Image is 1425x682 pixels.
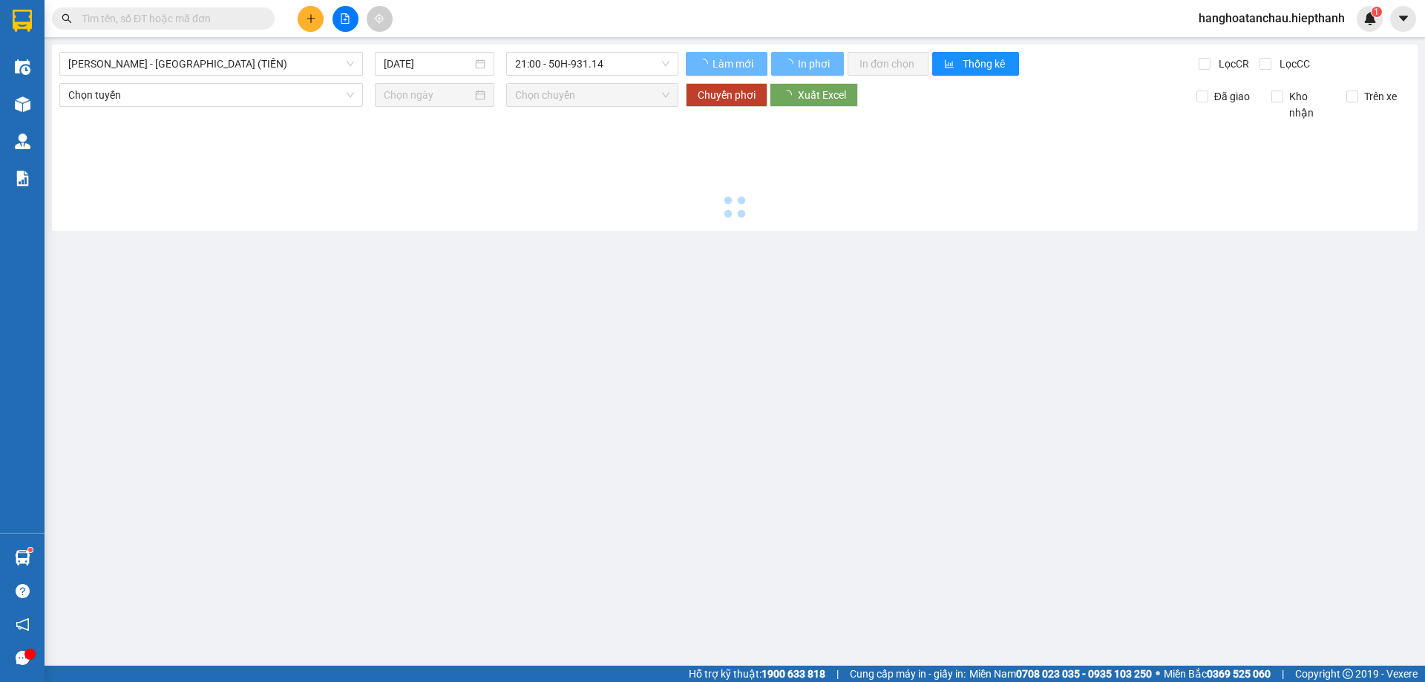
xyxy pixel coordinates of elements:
[384,87,472,103] input: Chọn ngày
[1372,7,1382,17] sup: 1
[1363,12,1377,25] img: icon-new-feature
[15,171,30,186] img: solution-icon
[1207,668,1271,680] strong: 0369 525 060
[698,59,710,69] span: loading
[932,52,1019,76] button: bar-chartThống kê
[15,550,30,565] img: warehouse-icon
[848,52,928,76] button: In đơn chọn
[798,87,846,103] span: Xuất Excel
[1358,88,1403,105] span: Trên xe
[28,548,33,552] sup: 1
[298,6,324,32] button: plus
[16,651,30,665] span: message
[798,56,832,72] span: In phơi
[1208,88,1256,105] span: Đã giao
[374,13,384,24] span: aim
[1156,671,1160,677] span: ⚪️
[1283,88,1335,121] span: Kho nhận
[1213,56,1251,72] span: Lọc CR
[836,666,839,682] span: |
[367,6,393,32] button: aim
[16,617,30,632] span: notification
[944,59,957,71] span: bar-chart
[1343,669,1353,679] span: copyright
[68,84,354,106] span: Chọn tuyến
[1164,666,1271,682] span: Miền Bắc
[1016,668,1152,680] strong: 0708 023 035 - 0935 103 250
[15,96,30,112] img: warehouse-icon
[689,666,825,682] span: Hỗ trợ kỹ thuật:
[850,666,966,682] span: Cung cấp máy in - giấy in:
[1282,666,1284,682] span: |
[306,13,316,24] span: plus
[13,10,32,32] img: logo-vxr
[515,84,669,106] span: Chọn chuyến
[782,90,798,100] span: loading
[712,56,756,72] span: Làm mới
[16,584,30,598] span: question-circle
[340,13,350,24] span: file-add
[68,53,354,75] span: Hồ Chí Minh - Tân Châu (TIỀN)
[686,52,767,76] button: Làm mới
[515,53,669,75] span: 21:00 - 50H-931.14
[761,668,825,680] strong: 1900 633 818
[686,83,767,107] button: Chuyển phơi
[783,59,796,69] span: loading
[963,56,1007,72] span: Thống kê
[770,83,858,107] button: Xuất Excel
[82,10,257,27] input: Tìm tên, số ĐT hoặc mã đơn
[332,6,358,32] button: file-add
[384,56,472,72] input: 14/08/2025
[15,134,30,149] img: warehouse-icon
[771,52,844,76] button: In phơi
[1374,7,1379,17] span: 1
[1187,9,1357,27] span: hanghoatanchau.hiepthanh
[15,59,30,75] img: warehouse-icon
[1274,56,1312,72] span: Lọc CC
[62,13,72,24] span: search
[1390,6,1416,32] button: caret-down
[969,666,1152,682] span: Miền Nam
[1397,12,1410,25] span: caret-down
